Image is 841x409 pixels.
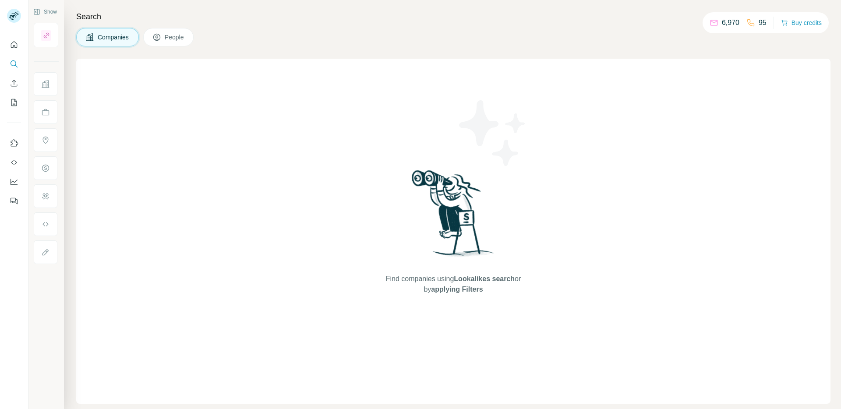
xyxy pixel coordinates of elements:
[453,94,532,173] img: Surfe Illustration - Stars
[408,168,499,265] img: Surfe Illustration - Woman searching with binoculars
[454,275,515,282] span: Lookalikes search
[7,37,21,53] button: Quick start
[722,18,739,28] p: 6,970
[98,33,130,42] span: Companies
[7,193,21,209] button: Feedback
[27,5,63,18] button: Show
[7,56,21,72] button: Search
[383,274,523,295] span: Find companies using or by
[7,75,21,91] button: Enrich CSV
[165,33,185,42] span: People
[781,17,822,29] button: Buy credits
[7,135,21,151] button: Use Surfe on LinkedIn
[7,174,21,190] button: Dashboard
[7,155,21,170] button: Use Surfe API
[76,11,830,23] h4: Search
[759,18,767,28] p: 95
[7,95,21,110] button: My lists
[431,286,483,293] span: applying Filters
